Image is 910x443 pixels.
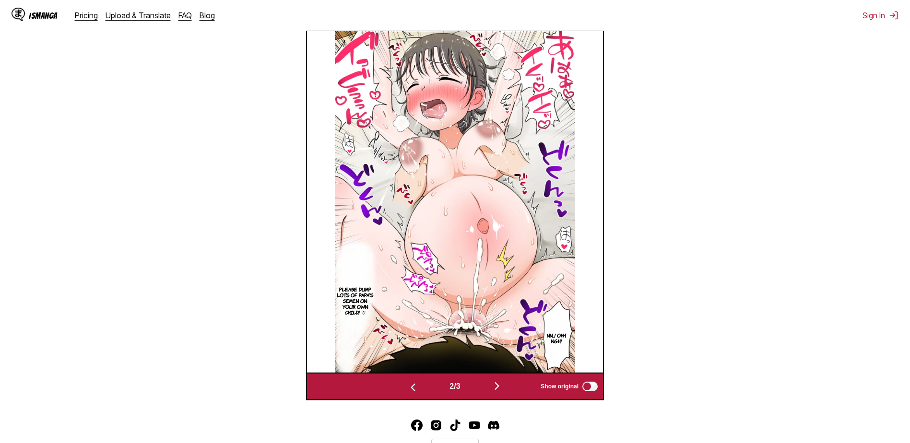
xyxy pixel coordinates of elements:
img: IsManga Discord [488,420,499,431]
span: 2 / 3 [449,382,460,391]
a: IsManga LogoIsManga [12,8,75,23]
img: IsManga Instagram [430,420,442,431]
button: Sign In [863,11,898,20]
a: Upload & Translate [106,11,171,20]
img: IsManga TikTok [449,420,461,431]
a: Discord [488,420,499,431]
img: IsManga Logo [12,8,25,21]
img: Manga Panel [335,31,575,373]
a: TikTok [449,420,461,431]
p: Nn...! Ohh. Ngh! [544,330,569,346]
a: Facebook [411,420,423,431]
a: Pricing [75,11,98,20]
a: Instagram [430,420,442,431]
a: Youtube [469,420,480,431]
img: Next page [491,380,503,392]
img: IsManga Facebook [411,420,423,431]
img: Sign out [889,11,898,20]
div: IsManga [29,11,58,20]
img: Previous page [407,382,419,393]
img: IsManga YouTube [469,420,480,431]
span: Show original [541,383,579,390]
a: FAQ [178,11,192,20]
p: Please dump lots of Papa's semen on your own child! ♡ [335,284,376,317]
input: Show original [582,382,598,391]
a: Blog [200,11,215,20]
